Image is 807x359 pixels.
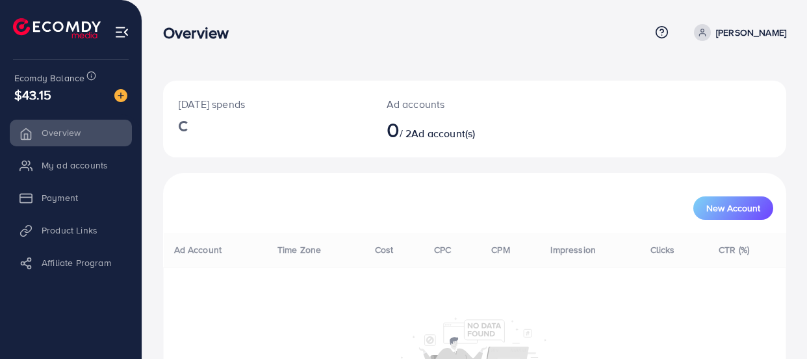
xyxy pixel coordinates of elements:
[689,24,786,41] a: [PERSON_NAME]
[387,117,511,142] h2: / 2
[13,18,101,38] img: logo
[114,89,127,102] img: image
[179,96,355,112] p: [DATE] spends
[387,96,511,112] p: Ad accounts
[693,196,773,220] button: New Account
[14,72,84,85] span: Ecomdy Balance
[163,23,239,42] h3: Overview
[387,114,400,144] span: 0
[411,126,475,140] span: Ad account(s)
[14,85,51,104] span: $43.15
[706,204,760,213] span: New Account
[716,25,786,40] p: [PERSON_NAME]
[114,25,129,40] img: menu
